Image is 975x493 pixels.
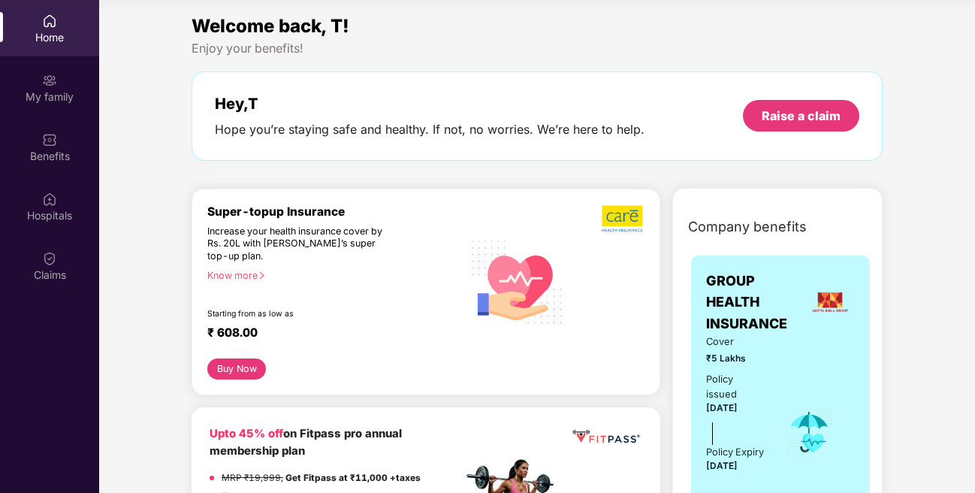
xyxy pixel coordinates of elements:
[706,372,765,403] div: Policy issued
[706,271,804,334] span: GROUP HEALTH INSURANCE
[207,270,454,280] div: Know more
[570,425,642,448] img: fppp.png
[688,216,807,237] span: Company benefits
[762,107,841,124] div: Raise a claim
[207,358,266,380] button: Buy Now
[207,204,463,219] div: Super-topup Insurance
[192,41,883,56] div: Enjoy your benefits!
[207,309,399,319] div: Starting from as low as
[207,325,448,343] div: ₹ 608.00
[42,14,57,29] img: svg+xml;base64,PHN2ZyBpZD0iSG9tZSIgeG1sbnM9Imh0dHA6Ly93d3cudzMub3JnLzIwMDAvc3ZnIiB3aWR0aD0iMjAiIG...
[285,472,421,483] strong: Get Fitpass at ₹11,000 +taxes
[192,15,349,37] span: Welcome back, T!
[602,204,644,233] img: b5dec4f62d2307b9de63beb79f102df3.png
[42,192,57,207] img: svg+xml;base64,PHN2ZyBpZD0iSG9zcGl0YWxzIiB4bWxucz0iaHR0cDovL3d3dy53My5vcmcvMjAwMC9zdmciIHdpZHRoPS...
[210,427,283,440] b: Upto 45% off
[207,225,397,263] div: Increase your health insurance cover by Rs. 20L with [PERSON_NAME]’s super top-up plan.
[42,73,57,88] img: svg+xml;base64,PHN2ZyB3aWR0aD0iMjAiIGhlaWdodD0iMjAiIHZpZXdCb3g9IjAgMCAyMCAyMCIgZmlsbD0ibm9uZSIgeG...
[706,402,738,413] span: [DATE]
[706,334,765,349] span: Cover
[215,122,644,138] div: Hope you’re staying safe and healthy. If not, no worries. We’re here to help.
[222,472,283,483] del: MRP ₹19,999,
[785,407,834,457] img: icon
[42,251,57,266] img: svg+xml;base64,PHN2ZyBpZD0iQ2xhaW0iIHhtbG5zPSJodHRwOi8vd3d3LnczLm9yZy8yMDAwL3N2ZyIgd2lkdGg9IjIwIi...
[258,271,266,280] span: right
[463,225,572,337] img: svg+xml;base64,PHN2ZyB4bWxucz0iaHR0cDovL3d3dy53My5vcmcvMjAwMC9zdmciIHhtbG5zOnhsaW5rPSJodHRwOi8vd3...
[42,132,57,147] img: svg+xml;base64,PHN2ZyBpZD0iQmVuZWZpdHMiIHhtbG5zPSJodHRwOi8vd3d3LnczLm9yZy8yMDAwL3N2ZyIgd2lkdGg9Ij...
[706,352,765,366] span: ₹5 Lakhs
[810,282,850,322] img: insurerLogo
[706,460,738,471] span: [DATE]
[210,427,402,458] b: on Fitpass pro annual membership plan
[706,445,764,460] div: Policy Expiry
[215,95,644,113] div: Hey, T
